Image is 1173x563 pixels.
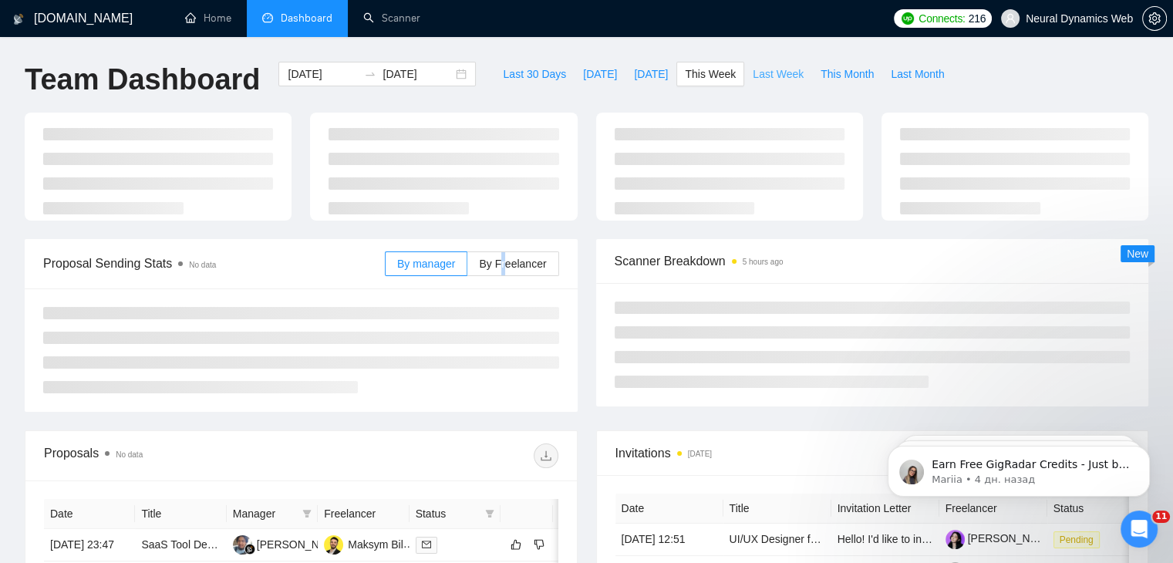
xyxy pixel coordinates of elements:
th: Title [135,499,226,529]
span: filter [482,502,497,525]
img: gigradar-bm.png [244,544,255,555]
span: 11 [1152,511,1170,523]
div: [PERSON_NAME] [257,536,345,553]
span: Last 30 Days [503,66,566,83]
img: AS [233,535,252,555]
a: homeHome [185,12,231,25]
span: Manager [233,505,296,522]
div: Maksym Bil [348,536,403,553]
span: Last Month [891,66,944,83]
span: like [511,538,521,551]
span: swap-right [364,68,376,80]
a: setting [1142,12,1167,25]
span: filter [302,509,312,518]
td: UI/UX Designer for Social Media Mobile Application [723,524,831,556]
span: New [1127,248,1148,260]
span: Pending [1053,531,1100,548]
h1: Team Dashboard [25,62,260,98]
span: 216 [969,10,986,27]
button: Last Week [744,62,812,86]
span: No data [116,450,143,459]
span: This Month [821,66,874,83]
time: [DATE] [688,450,712,458]
td: [DATE] 23:47 [44,529,135,561]
img: c1wrproCOH-ByKW70fP-dyR8k5-J0NLHasQJFCvSRfoHOic3UMG-pD6EuZQq3S0jyz [945,530,965,549]
a: Pending [1053,533,1106,545]
button: [DATE] [575,62,625,86]
button: like [507,535,525,554]
span: filter [485,509,494,518]
span: to [364,68,376,80]
button: This Month [812,62,882,86]
img: MB [324,535,343,555]
a: searchScanner [363,12,420,25]
span: Dashboard [281,12,332,25]
span: filter [299,502,315,525]
span: Connects: [919,10,965,27]
th: Date [44,499,135,529]
span: By manager [397,258,455,270]
button: setting [1142,6,1167,31]
iframe: Intercom live chat [1121,511,1158,548]
span: Invitations [615,443,1130,463]
span: dislike [534,538,544,551]
th: Date [615,494,723,524]
a: [PERSON_NAME] [945,532,1057,544]
span: Status [416,505,479,522]
span: Scanner Breakdown [615,251,1131,271]
img: logo [13,7,24,32]
td: [DATE] 12:51 [615,524,723,556]
button: Last Month [882,62,952,86]
img: upwork-logo.png [902,12,914,25]
span: [DATE] [583,66,617,83]
span: No data [189,261,216,269]
button: dislike [530,535,548,554]
input: End date [383,66,453,83]
button: Last 30 Days [494,62,575,86]
th: Invitation Letter [831,494,939,524]
th: Freelancer [318,499,409,529]
div: Proposals [44,443,301,468]
td: SaaS Tool Development Project [135,529,226,561]
time: 5 hours ago [743,258,784,266]
span: user [1005,13,1016,24]
a: UI/UX Designer for Social Media Mobile Application [730,533,975,545]
span: Proposal Sending Stats [43,254,385,273]
th: Manager [227,499,318,529]
a: SaaS Tool Development Project [141,538,293,551]
span: mail [422,540,431,549]
span: By Freelancer [479,258,546,270]
button: [DATE] [625,62,676,86]
a: AS[PERSON_NAME] [233,538,345,550]
button: This Week [676,62,744,86]
iframe: Intercom notifications сообщение [865,413,1173,521]
a: MBMaksym Bil [324,538,403,550]
span: Last Week [753,66,804,83]
span: setting [1143,12,1166,25]
span: [DATE] [634,66,668,83]
input: Start date [288,66,358,83]
span: This Week [685,66,736,83]
th: Title [723,494,831,524]
span: dashboard [262,12,273,23]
